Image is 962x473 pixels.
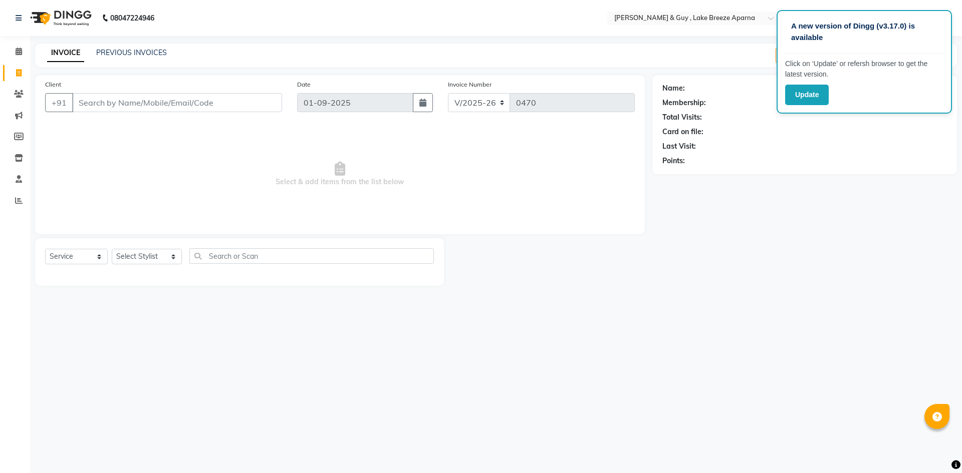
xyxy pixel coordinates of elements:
img: logo [26,4,94,32]
div: Card on file: [662,127,703,137]
p: Click on ‘Update’ or refersh browser to get the latest version. [785,59,943,80]
input: Search by Name/Mobile/Email/Code [72,93,282,112]
a: INVOICE [47,44,84,62]
button: Update [785,85,829,105]
div: Membership: [662,98,706,108]
p: A new version of Dingg (v3.17.0) is available [791,21,937,43]
input: Search or Scan [189,248,434,264]
div: Total Visits: [662,112,702,123]
div: Points: [662,156,685,166]
iframe: chat widget [920,433,952,463]
label: Invoice Number [448,80,492,89]
div: Name: [662,83,685,94]
b: 08047224946 [110,4,154,32]
a: PREVIOUS INVOICES [96,48,167,57]
div: Last Visit: [662,141,696,152]
button: Create New [776,48,833,63]
label: Date [297,80,311,89]
label: Client [45,80,61,89]
button: +91 [45,93,73,112]
span: Select & add items from the list below [45,124,635,224]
